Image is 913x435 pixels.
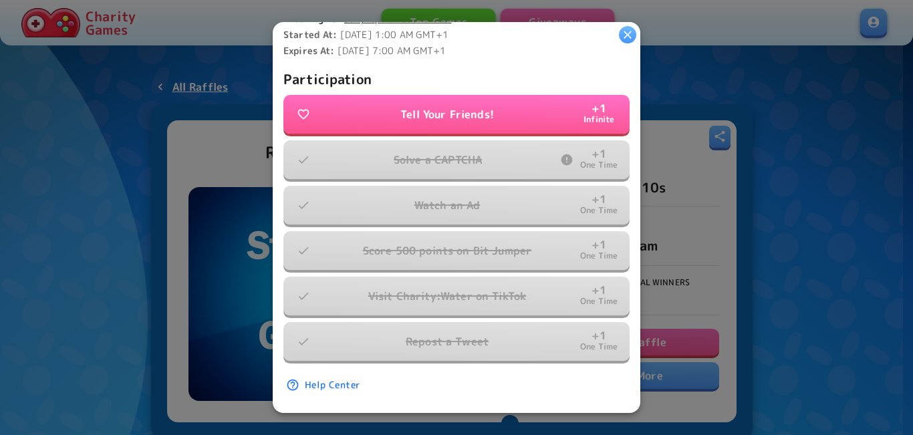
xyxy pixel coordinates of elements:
button: Score 500 points on Bit Jumper+1One Time [283,231,630,270]
b: Entering As: [283,12,342,25]
p: One Time [580,204,618,217]
a: JollyRepulsiveController [344,12,452,25]
p: + 1 [592,194,606,204]
p: + 1 [592,285,606,295]
p: + 1 [592,330,606,341]
p: One Time [580,295,618,308]
p: Infinite [583,114,615,126]
p: Watch an Ad [414,197,481,213]
p: [DATE] 1:00 AM GMT+1 [283,28,630,41]
p: Repost a Tweet [406,333,489,349]
p: Participation [283,68,630,90]
p: [DATE] 7:00 AM GMT+1 [283,44,630,57]
a: Help Center [283,373,366,398]
button: Repost a Tweet+1One Time [283,322,630,361]
p: Score 500 points on Bit Jumper [363,243,532,259]
p: + 1 [592,103,606,114]
button: Watch an Ad+1One Time [283,186,630,225]
p: Visit Charity:Water on TikTok [368,288,526,304]
p: One Time [580,159,618,172]
p: One Time [580,341,618,353]
p: Solve a CAPTCHA [394,152,482,168]
b: Expires At: [283,44,335,57]
button: Solve a CAPTCHA+1One Time [283,140,630,179]
p: One Time [580,250,618,263]
button: Tell Your Friends!+1Infinite [283,95,630,134]
p: + 1 [592,239,606,250]
p: + 1 [592,148,606,159]
b: Started At: [283,28,338,41]
button: Visit Charity:Water on TikTok+1One Time [283,277,630,315]
p: Tell Your Friends! [400,106,494,122]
